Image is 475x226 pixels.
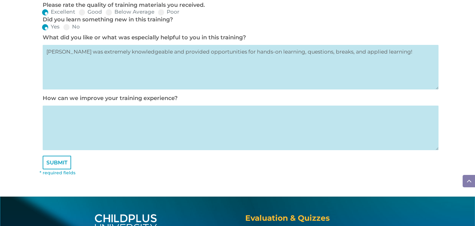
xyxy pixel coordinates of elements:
label: Poor [158,9,179,15]
label: Good [79,9,102,15]
label: Excellent [42,9,75,15]
font: * required fields [40,170,75,176]
p: Did you learn something new in this training? [43,16,435,24]
label: No [63,24,80,29]
iframe: Chat Widget [374,159,475,226]
input: SUBMIT [43,156,71,169]
label: Below Average [106,9,154,15]
h4: Evaluation & Quizzes [245,214,380,225]
label: How can we improve your training experience? [43,95,178,102]
label: Yes [42,24,60,29]
label: What did you like or what was especially helpful to you in this training? [43,34,246,41]
p: Please rate the quality of training materials you received. [43,2,435,9]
